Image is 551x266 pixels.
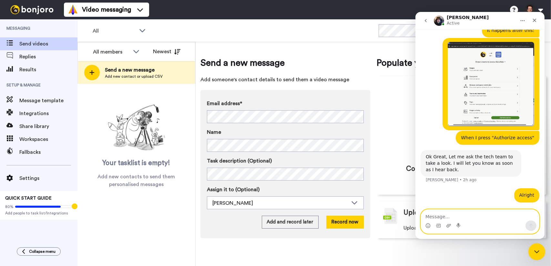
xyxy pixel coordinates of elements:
[19,53,77,61] span: Replies
[404,224,537,232] span: Upload CSV to upload existing contacts to your tasklist
[19,123,77,130] span: Share library
[19,174,77,182] span: Settings
[415,12,545,239] iframe: Intercom live chat
[413,87,510,158] div: animation
[207,100,364,107] label: Email address*
[5,196,52,201] span: QUICK START GUIDE
[377,56,546,69] span: Populate your tasklist
[29,249,56,254] span: Collapse menu
[207,186,364,193] label: Assign it to (Optional)
[105,66,163,74] span: Send a new message
[5,204,14,209] span: 80%
[207,157,364,165] label: Task description (Optional)
[19,40,77,48] span: Send videos
[72,203,77,209] div: Tooltip anchor
[148,45,185,58] button: Newest
[19,110,77,117] span: Integrations
[104,102,169,153] img: ready-set-action.png
[17,247,61,256] button: Collapse menu
[93,27,136,35] span: All
[212,199,348,207] div: [PERSON_NAME]
[87,173,186,188] span: Add new contacts to send them personalised messages
[93,48,130,56] div: All members
[19,66,77,74] span: Results
[82,5,131,14] span: Video messaging
[262,216,319,229] button: Add and record later
[103,158,170,168] span: Your tasklist is empty!
[5,211,72,216] span: Add people to task list/Integrations
[383,208,397,224] img: csv-grey.png
[105,74,163,79] span: Add new contact or upload CSV
[19,135,77,143] span: Workspaces
[326,216,364,229] button: Record now
[200,56,370,69] span: Send a new message
[200,76,370,84] span: Add someone's contact details to send them a video message
[19,97,77,104] span: Message template
[528,243,546,261] iframe: Intercom live chat
[404,208,442,218] span: Upload CSV
[19,148,77,156] span: Fallbacks
[404,164,519,183] span: Connect an integration to automate your list
[68,5,78,15] img: vm-color.svg
[8,5,56,14] img: bj-logo-header-white.svg
[207,128,221,136] span: Name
